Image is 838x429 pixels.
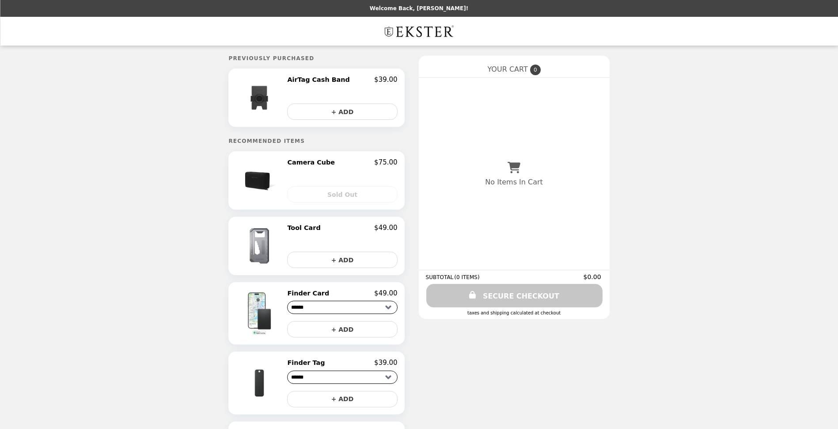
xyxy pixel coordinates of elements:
h2: Tool Card [287,224,324,232]
h2: Finder Card [287,289,333,297]
p: $39.00 [374,76,398,84]
h2: Finder Tag [287,359,328,367]
button: + ADD [287,252,397,268]
img: Camera Cube [237,158,284,203]
img: AirTag Cash Band [237,76,284,120]
h2: AirTag Cash Band [287,76,353,84]
select: Select a product variant [287,301,397,314]
p: $39.00 [374,359,398,367]
p: $49.00 [374,289,398,297]
p: $49.00 [374,224,398,232]
p: $75.00 [374,158,398,166]
img: Tool Card [237,224,284,268]
h5: Recommended Items [228,138,404,144]
span: ( 0 ITEMS ) [454,274,479,280]
img: Finder Tag [235,359,285,407]
img: Brand Logo [382,22,456,40]
div: Taxes and Shipping calculated at checkout [426,310,603,315]
h2: Camera Cube [287,158,338,166]
button: + ADD [287,103,397,120]
p: Welcome Back, [PERSON_NAME]! [370,5,468,11]
span: YOUR CART [487,65,527,73]
span: $0.00 [584,273,603,280]
select: Select a product variant [287,371,397,384]
img: Finder Card [235,289,285,337]
button: + ADD [287,391,397,407]
h5: Previously Purchased [228,55,404,61]
button: + ADD [287,321,397,337]
span: 0 [530,65,541,75]
p: No Items In Cart [485,178,542,186]
span: SUBTOTAL [426,274,455,280]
